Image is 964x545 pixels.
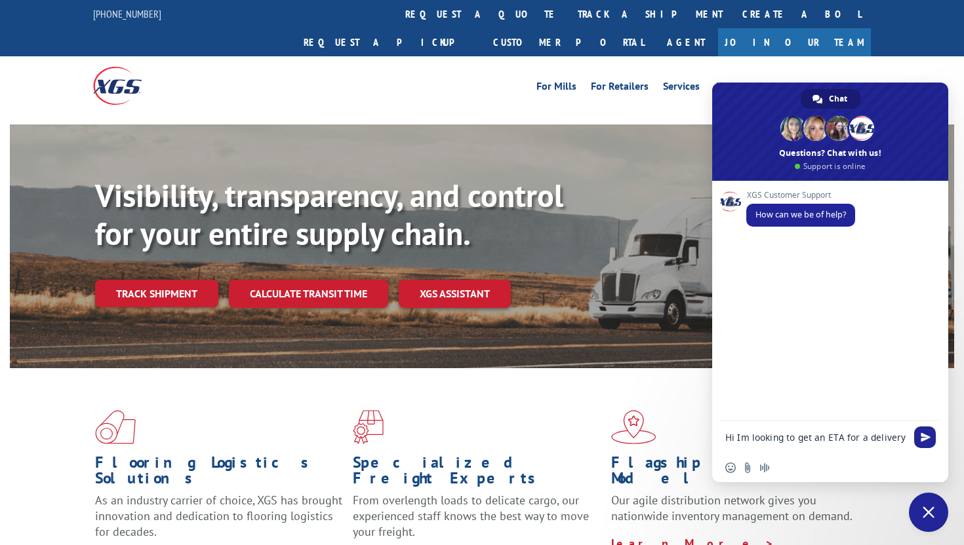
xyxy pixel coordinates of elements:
h1: Flagship Distribution Model [611,455,859,493]
h1: Specialized Freight Experts [353,455,601,493]
span: As an industry carrier of choice, XGS has brought innovation and dedication to flooring logistics... [95,493,342,539]
b: Visibility, transparency, and control for your entire supply chain. [95,175,563,254]
a: Services [663,81,700,96]
img: xgs-icon-flagship-distribution-model-red [611,410,656,444]
span: Chat [829,89,847,109]
a: XGS ASSISTANT [399,280,511,308]
a: Customer Portal [483,28,654,56]
a: For Mills [536,81,576,96]
span: Send [914,426,936,448]
a: Track shipment [95,280,218,307]
span: Insert an emoji [725,462,736,473]
div: Close chat [909,493,948,532]
span: Send a file [742,462,753,473]
img: xgs-icon-total-supply-chain-intelligence-red [95,410,136,444]
span: How can we be of help? [755,209,846,220]
a: Calculate transit time [229,280,388,308]
h1: Flooring Logistics Solutions [95,455,343,493]
div: Chat [801,89,860,109]
a: Join Our Team [718,28,871,56]
a: Advantages [714,81,768,96]
a: Resources [782,81,828,96]
textarea: Compose your message... [725,432,906,443]
a: Agent [654,28,718,56]
a: [PHONE_NUMBER] [93,7,161,20]
span: Audio message [759,462,770,473]
span: Our agile distribution network gives you nationwide inventory management on demand. [611,493,853,523]
img: xgs-icon-focused-on-flooring-red [353,410,384,444]
a: For Retailers [591,81,649,96]
span: XGS Customer Support [746,191,855,200]
a: Request a pickup [294,28,483,56]
a: About [843,81,871,96]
